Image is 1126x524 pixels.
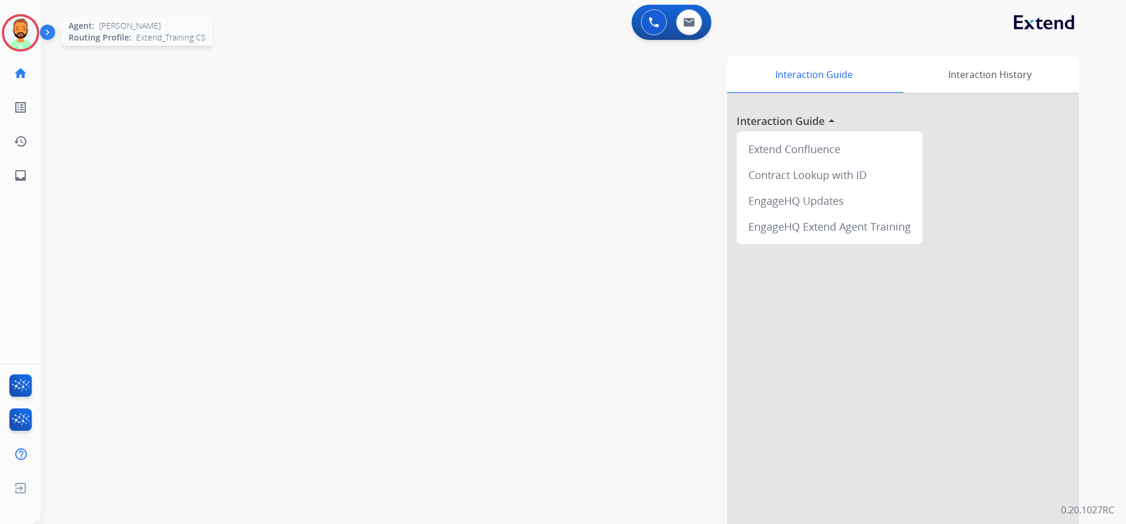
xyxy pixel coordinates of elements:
mat-icon: history [13,134,28,148]
span: Agent: [69,20,94,32]
span: Routing Profile: [69,32,131,43]
div: EngageHQ Extend Agent Training [741,214,918,239]
mat-icon: list_alt [13,100,28,114]
img: avatar [4,16,37,49]
div: EngageHQ Updates [741,188,918,214]
span: Extend_Training CS [136,32,206,43]
div: Contract Lookup with ID [741,162,918,188]
mat-icon: inbox [13,168,28,182]
div: Interaction History [900,56,1079,93]
p: 0.20.1027RC [1061,503,1114,517]
mat-icon: home [13,66,28,80]
div: Extend Confluence [741,136,918,162]
span: [PERSON_NAME] [99,20,161,32]
div: Interaction Guide [727,56,900,93]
